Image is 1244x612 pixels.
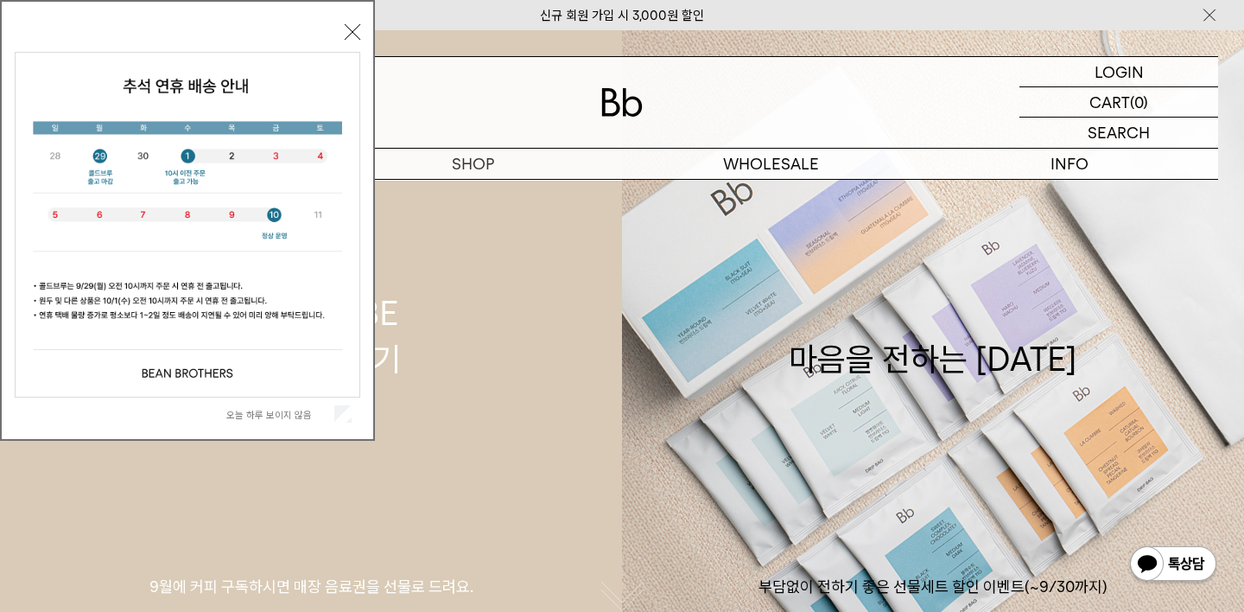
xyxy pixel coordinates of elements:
div: 마음을 전하는 [DATE] [789,290,1077,382]
a: SHOP [324,149,622,179]
p: SEARCH [1088,118,1150,148]
p: (0) [1130,87,1148,117]
p: WHOLESALE [622,149,920,179]
a: 신규 회원 가입 시 3,000원 할인 [540,8,704,23]
label: 오늘 하루 보이지 않음 [226,409,331,421]
a: CART (0) [1019,87,1218,118]
button: 닫기 [345,24,360,40]
img: 카카오톡 채널 1:1 채팅 버튼 [1128,545,1218,586]
a: 원두 [324,180,622,209]
p: 부담없이 전하기 좋은 선물세트 할인 이벤트(~9/30까지) [622,577,1244,597]
img: 로고 [601,88,643,117]
a: LOGIN [1019,57,1218,87]
p: LOGIN [1095,57,1144,86]
img: 5e4d662c6b1424087153c0055ceb1a13_140731.jpg [16,53,359,397]
p: CART [1089,87,1130,117]
p: INFO [920,149,1218,179]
